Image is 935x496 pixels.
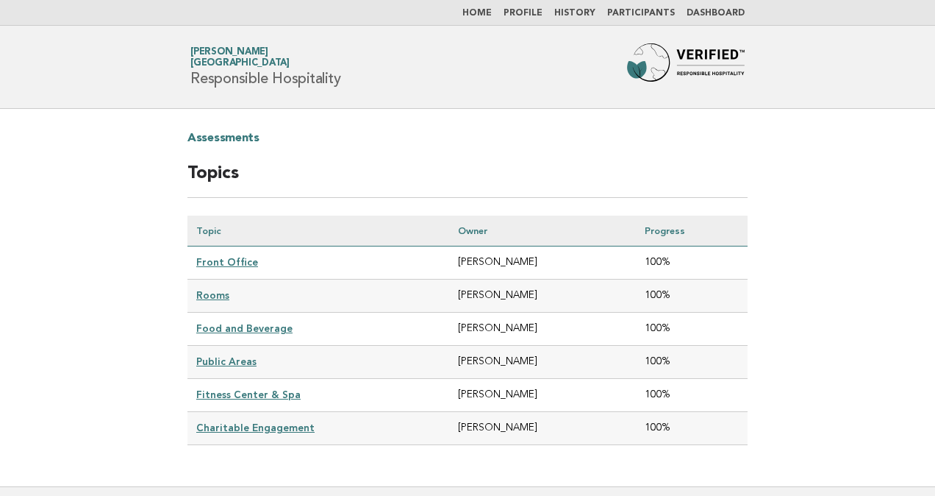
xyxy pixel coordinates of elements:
[636,247,748,280] td: 100%
[449,379,636,412] td: [PERSON_NAME]
[687,9,745,18] a: Dashboard
[187,127,259,150] a: Assessments
[462,9,492,18] a: Home
[607,9,675,18] a: Participants
[190,48,340,86] h1: Responsible Hospitality
[449,216,636,247] th: Owner
[449,346,636,379] td: [PERSON_NAME]
[196,389,301,400] a: Fitness Center & Spa
[449,247,636,280] td: [PERSON_NAME]
[636,216,748,247] th: Progress
[196,355,257,367] a: Public Areas
[196,422,315,433] a: Charitable Engagement
[627,43,745,91] img: Forbes Travel Guide
[449,280,636,313] td: [PERSON_NAME]
[636,346,748,379] td: 100%
[196,256,258,268] a: Front Office
[196,322,293,334] a: Food and Beverage
[196,289,229,301] a: Rooms
[187,216,449,247] th: Topic
[636,280,748,313] td: 100%
[190,59,290,68] span: [GEOGRAPHIC_DATA]
[187,162,748,198] h2: Topics
[449,412,636,445] td: [PERSON_NAME]
[636,412,748,445] td: 100%
[449,313,636,346] td: [PERSON_NAME]
[554,9,595,18] a: History
[190,47,290,68] a: [PERSON_NAME][GEOGRAPHIC_DATA]
[636,379,748,412] td: 100%
[636,313,748,346] td: 100%
[504,9,542,18] a: Profile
